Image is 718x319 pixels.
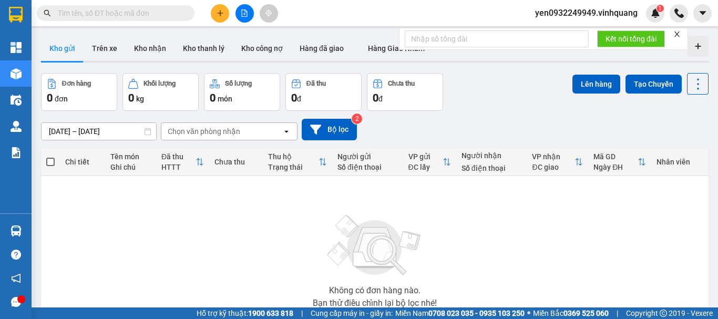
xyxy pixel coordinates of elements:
[461,164,522,172] div: Số điện thoại
[563,309,609,317] strong: 0369 525 060
[110,163,151,171] div: Ghi chú
[367,73,443,111] button: Chưa thu0đ
[461,151,522,160] div: Người nhận
[62,80,91,87] div: Đơn hàng
[214,158,257,166] div: Chưa thu
[302,119,357,140] button: Bộ lọc
[11,225,22,236] img: warehouse-icon
[11,297,21,307] span: message
[660,310,667,317] span: copyright
[408,163,443,171] div: ĐC lấy
[388,80,415,87] div: Chưa thu
[673,30,681,38] span: close
[41,73,117,111] button: Đơn hàng0đơn
[285,73,362,111] button: Đã thu0đ
[337,152,398,161] div: Người gửi
[674,8,684,18] img: phone-icon
[268,152,319,161] div: Thu hộ
[337,163,398,171] div: Số điện thoại
[329,286,420,295] div: Không có đơn hàng nào.
[9,7,23,23] img: logo-vxr
[136,95,144,103] span: kg
[218,95,232,103] span: món
[42,123,156,140] input: Select a date range.
[175,36,233,61] button: Kho thanh lý
[260,4,278,23] button: aim
[282,127,291,136] svg: open
[657,158,703,166] div: Nhân viên
[263,148,332,176] th: Toggle SortBy
[128,91,134,104] span: 0
[217,9,224,17] span: plus
[403,148,456,176] th: Toggle SortBy
[593,152,638,161] div: Mã GD
[322,209,427,282] img: svg+xml;base64,PHN2ZyBjbGFzcz0ibGlzdC1wbHVnX19zdmciIHhtbG5zPSJodHRwOi8vd3d3LnczLm9yZy8yMDAwL3N2Zy...
[593,163,638,171] div: Ngày ĐH
[126,36,175,61] button: Kho nhận
[291,36,352,61] button: Hàng đã giao
[47,91,53,104] span: 0
[44,9,51,17] span: search
[58,7,182,19] input: Tìm tên, số ĐT hoặc mã đơn
[625,75,682,94] button: Tạo Chuyến
[651,8,660,18] img: icon-new-feature
[572,75,620,94] button: Lên hàng
[55,95,68,103] span: đơn
[65,158,100,166] div: Chi tiết
[11,121,22,132] img: warehouse-icon
[533,307,609,319] span: Miền Bắc
[204,73,280,111] button: Số lượng0món
[527,311,530,315] span: ⚪️
[84,36,126,61] button: Trên xe
[306,80,326,87] div: Đã thu
[311,307,393,319] span: Cung cấp máy in - giấy in:
[110,152,151,161] div: Tên món
[301,307,303,319] span: |
[428,309,525,317] strong: 0708 023 035 - 0935 103 250
[532,163,575,171] div: ĐC giao
[698,8,707,18] span: caret-down
[313,299,437,307] div: Bạn thử điều chỉnh lại bộ lọc nhé!
[606,33,657,45] span: Kết nối tổng đài
[211,4,229,23] button: plus
[532,152,575,161] div: VP nhận
[248,309,293,317] strong: 1900 633 818
[657,5,664,12] sup: 1
[658,5,662,12] span: 1
[297,95,301,103] span: đ
[235,4,254,23] button: file-add
[161,152,196,161] div: Đã thu
[11,273,21,283] span: notification
[122,73,199,111] button: Khối lượng0kg
[373,91,378,104] span: 0
[11,42,22,53] img: dashboard-icon
[588,148,651,176] th: Toggle SortBy
[408,152,443,161] div: VP gửi
[597,30,665,47] button: Kết nối tổng đài
[405,30,589,47] input: Nhập số tổng đài
[11,68,22,79] img: warehouse-icon
[268,163,319,171] div: Trạng thái
[617,307,618,319] span: |
[688,36,709,57] div: Tạo kho hàng mới
[161,163,196,171] div: HTTT
[225,80,252,87] div: Số lượng
[378,95,383,103] span: đ
[527,148,588,176] th: Toggle SortBy
[11,95,22,106] img: warehouse-icon
[352,114,362,124] sup: 2
[233,36,291,61] button: Kho công nợ
[368,44,425,53] span: Hàng Giao Nhầm
[197,307,293,319] span: Hỗ trợ kỹ thuật:
[156,148,209,176] th: Toggle SortBy
[143,80,176,87] div: Khối lượng
[395,307,525,319] span: Miền Nam
[527,6,646,19] span: yen0932249949.vinhquang
[210,91,216,104] span: 0
[241,9,248,17] span: file-add
[291,91,297,104] span: 0
[693,4,712,23] button: caret-down
[41,36,84,61] button: Kho gửi
[168,126,240,137] div: Chọn văn phòng nhận
[11,250,21,260] span: question-circle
